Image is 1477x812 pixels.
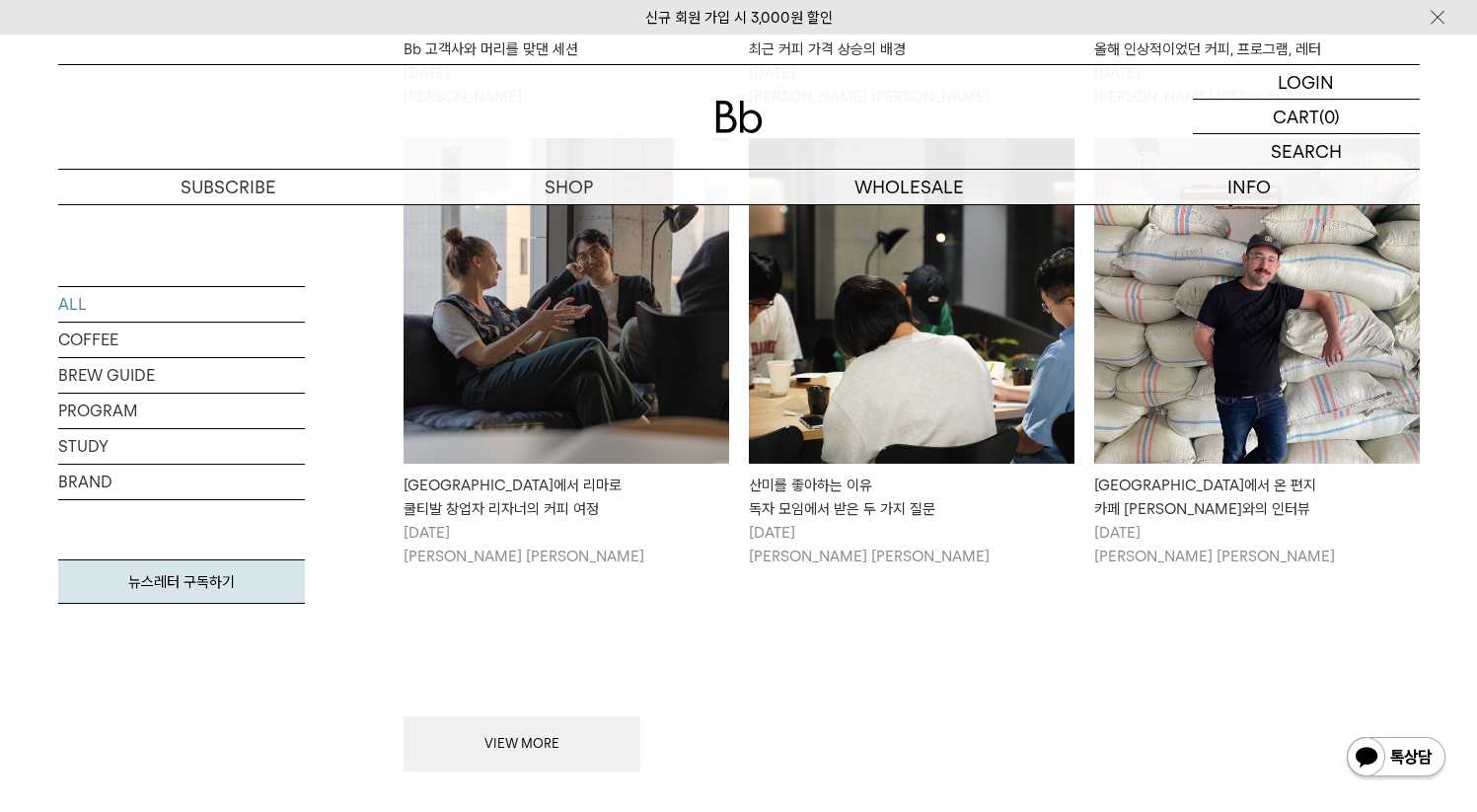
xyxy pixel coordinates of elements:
[1271,134,1342,169] p: SEARCH
[404,138,729,568] a: 암스테르담에서 리마로쿨티발 창업자 리자너의 커피 여정 [GEOGRAPHIC_DATA]에서 리마로쿨티발 창업자 리자너의 커피 여정 [DATE][PERSON_NAME] [PERS...
[58,170,399,204] a: SUBSCRIBE
[404,474,729,521] div: [GEOGRAPHIC_DATA]에서 리마로 쿨티발 창업자 리자너의 커피 여정
[645,9,833,27] a: 신규 회원 가입 시 3,000원 할인
[1345,735,1447,782] img: 카카오톡 채널 1:1 채팅 버튼
[749,474,1074,521] div: 산미를 좋아하는 이유 독자 모임에서 받은 두 가지 질문
[1094,474,1420,521] div: [GEOGRAPHIC_DATA]에서 온 편지 카페 [PERSON_NAME]와의 인터뷰
[739,170,1079,204] p: WHOLESALE
[749,138,1074,464] img: 산미를 좋아하는 이유독자 모임에서 받은 두 가지 질문
[1094,138,1420,568] a: 인도네시아에서 온 편지카페 임포츠 피에로와의 인터뷰 [GEOGRAPHIC_DATA]에서 온 편지카페 [PERSON_NAME]와의 인터뷰 [DATE][PERSON_NAME] [...
[749,521,1074,568] p: [DATE] [PERSON_NAME] [PERSON_NAME]
[58,559,305,604] a: 뉴스레터 구독하기
[1278,65,1334,99] p: LOGIN
[404,138,729,464] img: 암스테르담에서 리마로쿨티발 창업자 리자너의 커피 여정
[1094,138,1420,464] img: 인도네시아에서 온 편지카페 임포츠 피에로와의 인터뷰
[1193,100,1420,134] a: CART (0)
[58,358,305,393] a: BREW GUIDE
[58,429,305,464] a: STUDY
[404,716,640,772] button: VIEW MORE
[1193,65,1420,100] a: LOGIN
[1079,170,1420,204] p: INFO
[58,287,305,322] a: ALL
[1273,100,1319,133] p: CART
[749,138,1074,568] a: 산미를 좋아하는 이유독자 모임에서 받은 두 가지 질문 산미를 좋아하는 이유독자 모임에서 받은 두 가지 질문 [DATE][PERSON_NAME] [PERSON_NAME]
[58,394,305,428] a: PROGRAM
[1319,100,1340,133] p: (0)
[58,465,305,499] a: BRAND
[58,323,305,357] a: COFFEE
[715,101,763,133] img: 로고
[404,521,729,568] p: [DATE] [PERSON_NAME] [PERSON_NAME]
[1094,521,1420,568] p: [DATE] [PERSON_NAME] [PERSON_NAME]
[399,170,739,204] a: SHOP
